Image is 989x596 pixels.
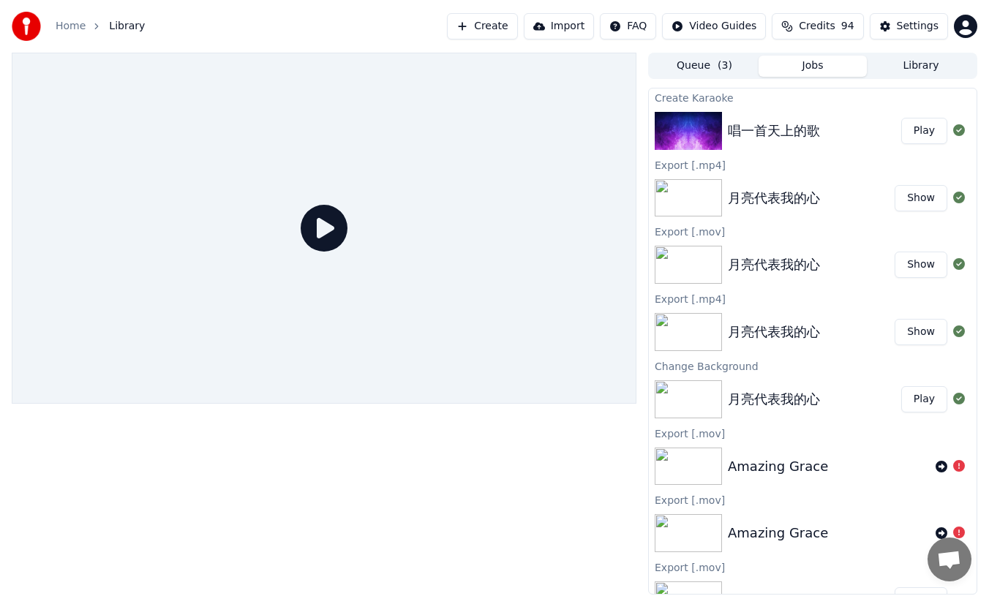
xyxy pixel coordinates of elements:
[728,188,820,208] div: 月亮代表我的心
[901,118,947,144] button: Play
[649,156,977,173] div: Export [.mp4]
[895,319,947,345] button: Show
[649,290,977,307] div: Export [.mp4]
[662,13,766,39] button: Video Guides
[728,523,828,543] div: Amazing Grace
[56,19,86,34] a: Home
[897,19,939,34] div: Settings
[728,322,820,342] div: 月亮代表我的心
[895,185,947,211] button: Show
[870,13,948,39] button: Settings
[649,424,977,442] div: Export [.mov]
[772,13,863,39] button: Credits94
[649,491,977,508] div: Export [.mov]
[728,254,820,275] div: 月亮代表我的心
[728,389,820,410] div: 月亮代表我的心
[728,121,820,141] div: 唱一首天上的歌
[12,12,41,41] img: youka
[901,386,947,412] button: Play
[718,59,732,73] span: ( 3 )
[600,13,656,39] button: FAQ
[649,357,977,374] div: Change Background
[109,19,145,34] span: Library
[447,13,518,39] button: Create
[895,252,947,278] button: Show
[841,19,854,34] span: 94
[728,456,828,477] div: Amazing Grace
[650,56,759,77] button: Queue
[928,537,971,581] a: Open chat
[56,19,145,34] nav: breadcrumb
[649,558,977,576] div: Export [.mov]
[649,222,977,240] div: Export [.mov]
[649,88,977,106] div: Create Karaoke
[524,13,594,39] button: Import
[799,19,835,34] span: Credits
[759,56,867,77] button: Jobs
[867,56,975,77] button: Library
